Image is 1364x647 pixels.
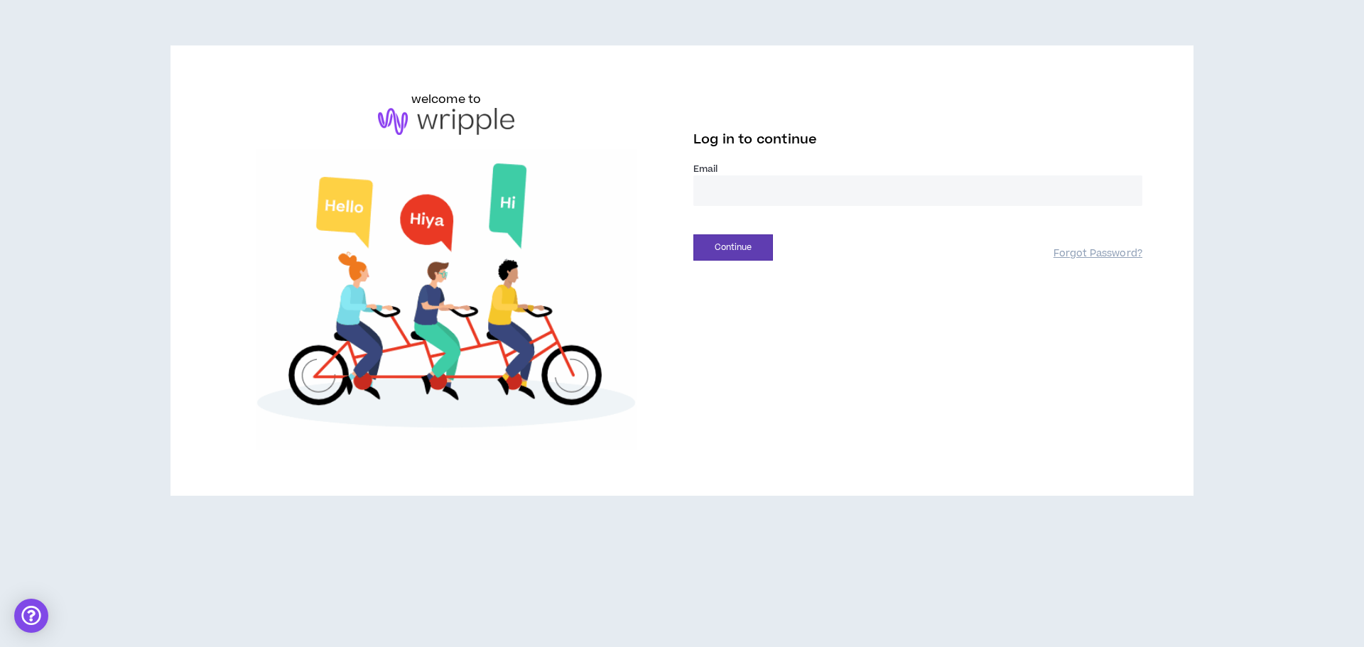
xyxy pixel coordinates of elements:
[378,108,514,135] img: logo-brand.png
[693,234,773,261] button: Continue
[222,149,671,450] img: Welcome to Wripple
[14,599,48,633] div: Open Intercom Messenger
[693,163,1142,175] label: Email
[693,131,817,148] span: Log in to continue
[411,91,482,108] h6: welcome to
[1054,247,1142,261] a: Forgot Password?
